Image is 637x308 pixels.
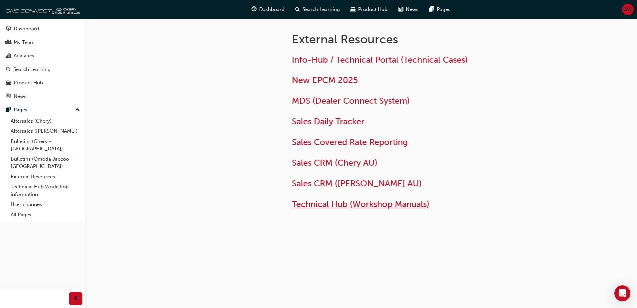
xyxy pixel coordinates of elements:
[303,6,340,13] span: Search Learning
[6,26,11,32] span: guage-icon
[350,5,355,14] span: car-icon
[6,107,11,113] span: pages-icon
[14,39,35,46] div: My Team
[3,104,82,116] button: Pages
[622,4,634,15] button: AW
[3,21,82,104] button: DashboardMy TeamAnalyticsSearch LearningProduct HubNews
[424,3,456,16] a: pages-iconPages
[3,77,82,89] a: Product Hub
[292,158,377,168] a: Sales CRM (Chery AU)
[8,210,82,220] a: All Pages
[8,116,82,126] a: Aftersales (Chery)
[6,67,11,73] span: search-icon
[8,182,82,199] a: Technical Hub Workshop information
[406,6,418,13] span: News
[8,126,82,136] a: Aftersales ([PERSON_NAME])
[3,36,82,49] a: My Team
[429,5,434,14] span: pages-icon
[3,23,82,35] a: Dashboard
[345,3,393,16] a: car-iconProduct Hub
[292,75,358,85] a: New EPCM 2025
[14,52,34,60] div: Analytics
[6,40,11,46] span: people-icon
[8,154,82,172] a: Bulletins (Omoda Jaecoo - [GEOGRAPHIC_DATA])
[292,178,422,189] a: Sales CRM ([PERSON_NAME] AU)
[437,6,450,13] span: Pages
[292,96,410,106] a: MDS (Dealer Connect System)
[393,3,424,16] a: news-iconNews
[3,63,82,76] a: Search Learning
[624,6,632,13] span: AW
[3,90,82,103] a: News
[6,53,11,59] span: chart-icon
[292,199,429,209] a: Technical Hub (Workshop Manuals)
[358,6,387,13] span: Product Hub
[614,285,630,301] div: Open Intercom Messenger
[8,136,82,154] a: Bulletins (Chery - [GEOGRAPHIC_DATA])
[292,137,408,147] a: Sales Covered Rate Reporting
[14,79,43,87] div: Product Hub
[292,116,364,127] a: Sales Daily Tracker
[292,55,468,65] a: Info-Hub / Technical Portal (Technical Cases)
[3,50,82,62] a: Analytics
[252,5,257,14] span: guage-icon
[73,295,78,303] span: prev-icon
[290,3,345,16] a: search-iconSearch Learning
[13,66,51,73] div: Search Learning
[3,3,80,16] img: oneconnect
[6,94,11,100] span: news-icon
[246,3,290,16] a: guage-iconDashboard
[8,199,82,210] a: User changes
[259,6,285,13] span: Dashboard
[398,5,403,14] span: news-icon
[14,106,27,114] div: Pages
[14,25,39,33] div: Dashboard
[8,172,82,182] a: External Resources
[14,93,26,100] div: News
[6,80,11,86] span: car-icon
[292,32,510,47] h1: External Resources
[295,5,300,14] span: search-icon
[75,106,80,114] span: up-icon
